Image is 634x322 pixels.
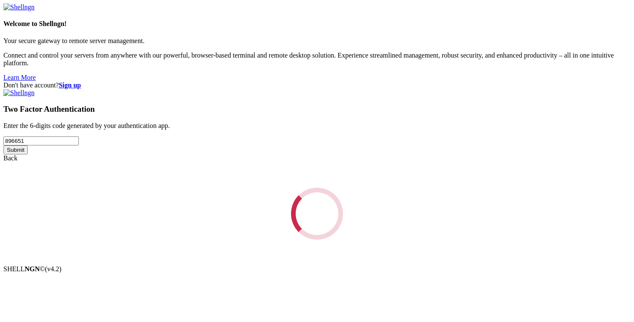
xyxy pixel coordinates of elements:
[3,37,631,45] p: Your secure gateway to remote server management.
[3,81,631,89] div: Don't have account?
[3,122,631,130] p: Enter the 6-digits code generated by your authentication app.
[25,265,40,273] b: NGN
[59,81,81,89] a: Sign up
[3,154,17,162] a: Back
[3,74,36,81] a: Learn More
[3,104,631,114] h3: Two Factor Authentication
[3,3,35,11] img: Shellngn
[3,89,35,97] img: Shellngn
[45,265,62,273] span: 4.2.0
[3,20,631,28] h4: Welcome to Shellngn!
[291,188,343,240] div: Loading...
[3,136,79,145] input: Two factor code
[3,145,28,154] input: Submit
[3,265,61,273] span: SHELL ©
[3,52,631,67] p: Connect and control your servers from anywhere with our powerful, browser-based terminal and remo...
